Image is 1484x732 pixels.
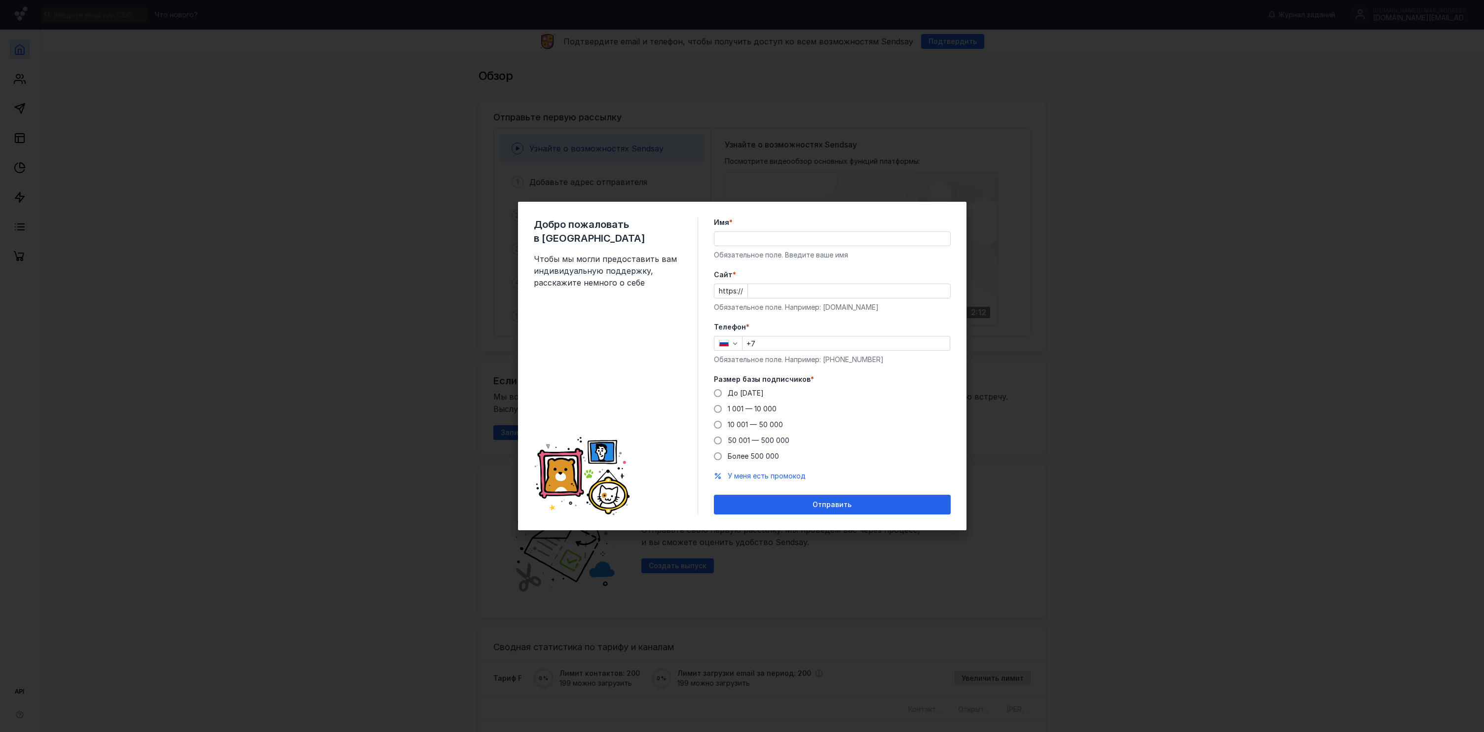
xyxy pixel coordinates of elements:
span: У меня есть промокод [728,472,806,480]
span: Имя [714,218,729,227]
button: Отправить [714,495,951,514]
div: Обязательное поле. Например: [PHONE_NUMBER] [714,355,951,365]
span: 10 001 — 50 000 [728,420,783,429]
span: Отправить [813,501,852,509]
span: Размер базы подписчиков [714,374,811,384]
span: Добро пожаловать в [GEOGRAPHIC_DATA] [534,218,682,245]
span: Чтобы мы могли предоставить вам индивидуальную поддержку, расскажите немного о себе [534,253,682,289]
button: У меня есть промокод [728,471,806,481]
span: Более 500 000 [728,452,779,460]
div: Обязательное поле. Введите ваше имя [714,250,951,260]
span: До [DATE] [728,389,764,397]
span: 1 001 — 10 000 [728,404,777,413]
span: 50 001 — 500 000 [728,436,789,444]
span: Cайт [714,270,733,280]
span: Телефон [714,322,746,332]
div: Обязательное поле. Например: [DOMAIN_NAME] [714,302,951,312]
